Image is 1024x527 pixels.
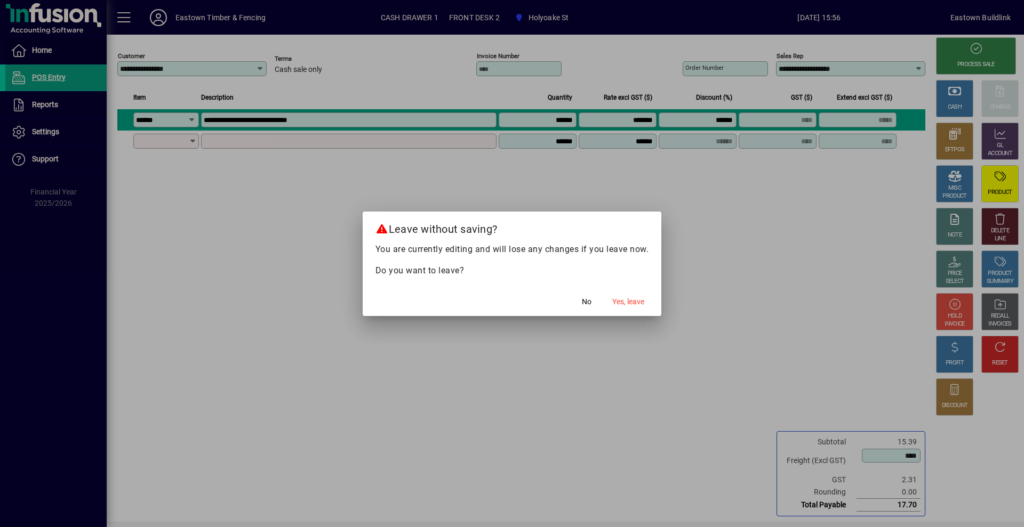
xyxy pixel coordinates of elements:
span: No [582,296,591,307]
p: Do you want to leave? [375,264,649,277]
p: You are currently editing and will lose any changes if you leave now. [375,243,649,256]
span: Yes, leave [612,296,644,307]
h2: Leave without saving? [363,212,662,242]
button: No [570,293,604,312]
button: Yes, leave [608,293,649,312]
